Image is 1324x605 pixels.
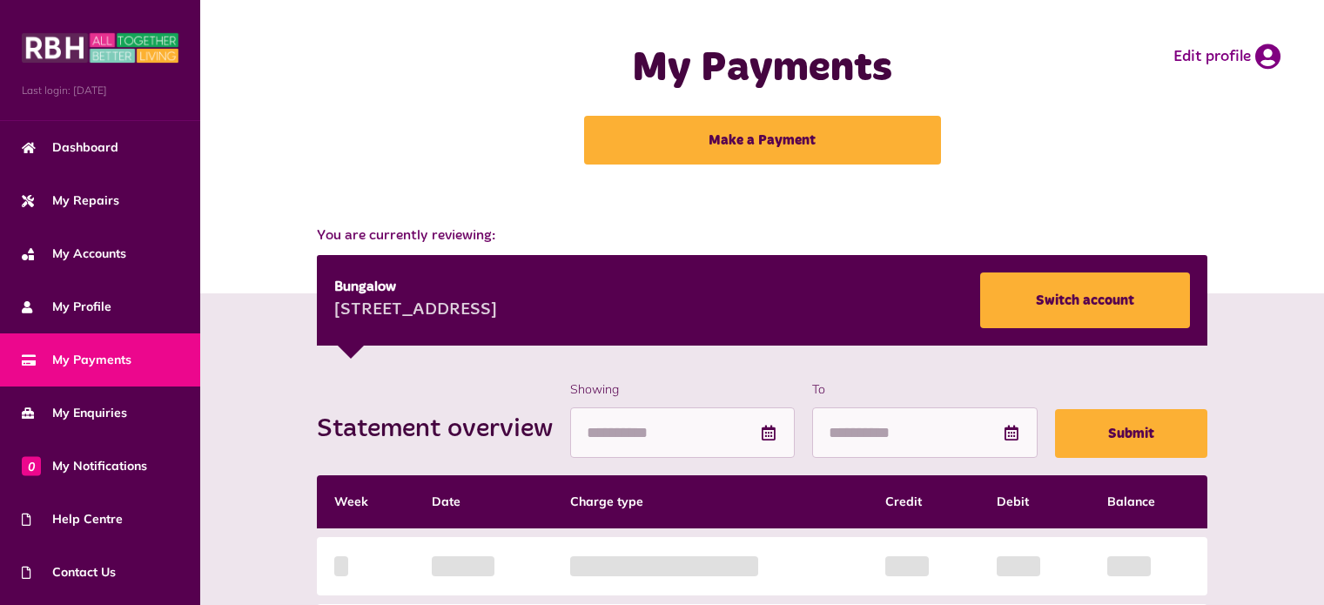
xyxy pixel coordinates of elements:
span: My Profile [22,298,111,316]
img: MyRBH [22,30,178,65]
span: My Repairs [22,192,119,210]
span: Dashboard [22,138,118,157]
a: Make a Payment [584,116,941,165]
span: 0 [22,456,41,475]
span: You are currently reviewing: [317,225,1206,246]
h1: My Payments [499,44,1026,94]
span: Contact Us [22,563,116,581]
span: My Notifications [22,457,147,475]
span: Last login: [DATE] [22,83,178,98]
a: Edit profile [1173,44,1280,70]
span: My Enquiries [22,404,127,422]
div: [STREET_ADDRESS] [334,298,497,324]
span: My Payments [22,351,131,369]
div: Bungalow [334,277,497,298]
a: Switch account [980,272,1190,328]
span: Help Centre [22,510,123,528]
span: My Accounts [22,245,126,263]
